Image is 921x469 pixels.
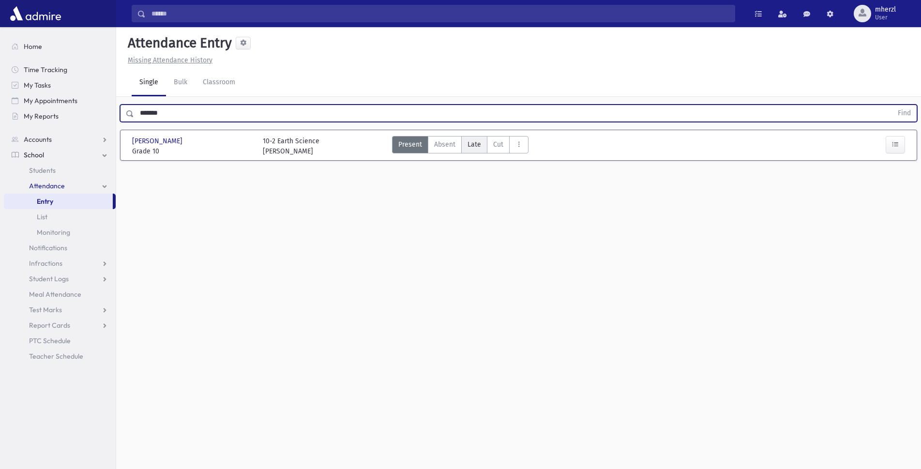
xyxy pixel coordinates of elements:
span: Entry [37,197,53,206]
span: PTC Schedule [29,336,71,345]
div: AttTypes [392,136,528,156]
img: AdmirePro [8,4,63,23]
button: Find [892,105,917,121]
a: Entry [4,194,113,209]
a: School [4,147,116,163]
a: My Appointments [4,93,116,108]
a: Test Marks [4,302,116,318]
a: My Reports [4,108,116,124]
span: My Appointments [24,96,77,105]
span: School [24,151,44,159]
span: Present [398,139,422,150]
a: Attendance [4,178,116,194]
input: Search [146,5,735,22]
a: Classroom [195,69,243,96]
a: Notifications [4,240,116,256]
span: Student Logs [29,274,69,283]
a: Students [4,163,116,178]
a: Teacher Schedule [4,348,116,364]
a: PTC Schedule [4,333,116,348]
span: Attendance [29,182,65,190]
span: Grade 10 [132,146,253,156]
span: Cut [493,139,503,150]
span: My Reports [24,112,59,121]
h5: Attendance Entry [124,35,232,51]
span: Accounts [24,135,52,144]
span: Home [24,42,42,51]
a: Time Tracking [4,62,116,77]
a: Monitoring [4,225,116,240]
span: List [37,212,47,221]
span: User [875,14,896,21]
a: List [4,209,116,225]
a: Infractions [4,256,116,271]
span: Report Cards [29,321,70,330]
a: My Tasks [4,77,116,93]
span: Teacher Schedule [29,352,83,361]
span: Absent [434,139,455,150]
span: Notifications [29,243,67,252]
span: mherzl [875,6,896,14]
a: Missing Attendance History [124,56,212,64]
span: Students [29,166,56,175]
span: Test Marks [29,305,62,314]
a: Bulk [166,69,195,96]
a: Single [132,69,166,96]
span: Time Tracking [24,65,67,74]
span: Meal Attendance [29,290,81,299]
div: 10-2 Earth Science [PERSON_NAME] [263,136,319,156]
a: Home [4,39,116,54]
a: Accounts [4,132,116,147]
span: My Tasks [24,81,51,90]
span: Infractions [29,259,62,268]
a: Student Logs [4,271,116,287]
a: Meal Attendance [4,287,116,302]
a: Report Cards [4,318,116,333]
u: Missing Attendance History [128,56,212,64]
span: [PERSON_NAME] [132,136,184,146]
span: Late [468,139,481,150]
span: Monitoring [37,228,70,237]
